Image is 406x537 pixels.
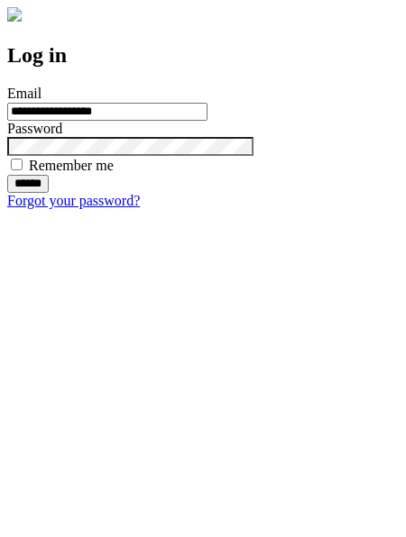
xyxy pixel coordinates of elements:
[7,7,22,22] img: logo-4e3dc11c47720685a147b03b5a06dd966a58ff35d612b21f08c02c0306f2b779.png
[7,86,42,101] label: Email
[7,193,140,208] a: Forgot your password?
[7,43,399,68] h2: Log in
[29,158,114,173] label: Remember me
[7,121,62,136] label: Password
